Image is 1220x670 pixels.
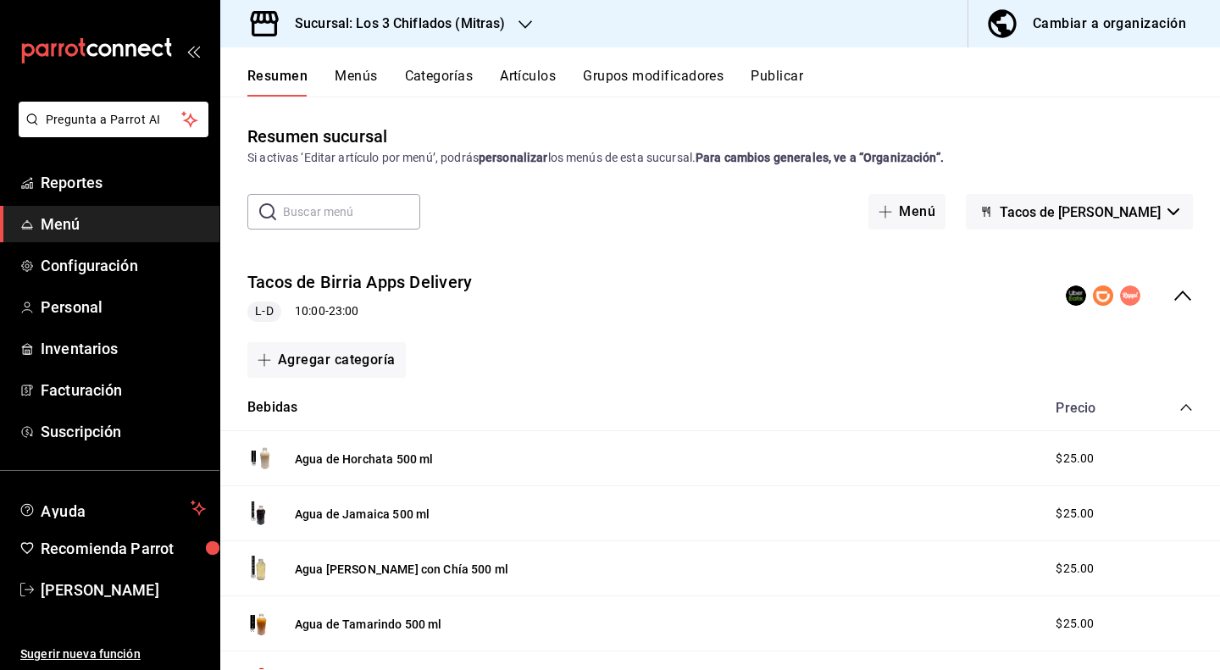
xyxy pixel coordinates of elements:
[479,151,548,164] strong: personalizar
[247,342,406,378] button: Agregar categoría
[41,379,206,401] span: Facturación
[247,68,308,97] button: Resumen
[247,610,274,637] img: Preview
[295,561,508,578] button: Agua [PERSON_NAME] con Chía 500 ml
[41,171,206,194] span: Reportes
[1056,560,1094,578] span: $25.00
[295,451,433,468] button: Agua de Horchata 500 ml
[966,194,1193,230] button: Tacos de [PERSON_NAME]
[335,68,377,97] button: Menús
[46,111,182,129] span: Pregunta a Parrot AI
[281,14,505,34] h3: Sucursal: Los 3 Chiflados (Mitras)
[247,68,1220,97] div: navigation tabs
[220,257,1220,335] div: collapse-menu-row
[1056,505,1094,523] span: $25.00
[247,302,472,322] div: 10:00 - 23:00
[1000,204,1161,220] span: Tacos de [PERSON_NAME]
[248,302,280,320] span: L-D
[696,151,944,164] strong: Para cambios generales, ve a “Organización”.
[41,213,206,235] span: Menú
[41,420,206,443] span: Suscripción
[12,123,208,141] a: Pregunta a Parrot AI
[1056,615,1094,633] span: $25.00
[868,194,945,230] button: Menú
[247,124,387,149] div: Resumen sucursal
[247,149,1193,167] div: Si activas ‘Editar artículo por menú’, podrás los menús de esta sucursal.
[751,68,803,97] button: Publicar
[1179,401,1193,414] button: collapse-category-row
[1039,400,1147,416] div: Precio
[41,254,206,277] span: Configuración
[186,44,200,58] button: open_drawer_menu
[41,498,184,518] span: Ayuda
[247,398,297,418] button: Bebidas
[1033,12,1186,36] div: Cambiar a organización
[1056,450,1094,468] span: $25.00
[41,337,206,360] span: Inventarios
[41,296,206,318] span: Personal
[583,68,724,97] button: Grupos modificadores
[295,616,442,633] button: Agua de Tamarindo 500 ml
[19,102,208,137] button: Pregunta a Parrot AI
[247,555,274,582] img: Preview
[283,195,420,229] input: Buscar menú
[247,500,274,527] img: Preview
[295,506,430,523] button: Agua de Jamaica 500 ml
[41,579,206,601] span: [PERSON_NAME]
[41,537,206,560] span: Recomienda Parrot
[247,270,472,295] button: Tacos de Birria Apps Delivery
[500,68,556,97] button: Artículos
[20,645,206,663] span: Sugerir nueva función
[247,445,274,472] img: Preview
[405,68,474,97] button: Categorías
